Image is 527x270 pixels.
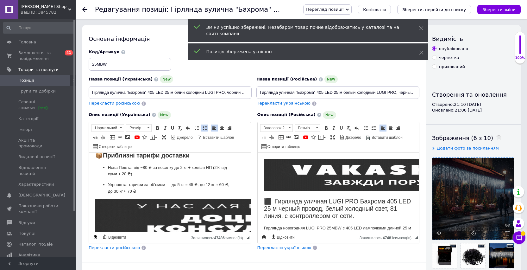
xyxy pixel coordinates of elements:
span: Вставити шаблон [371,135,403,140]
p: Укрпошта: тарифи за об’ємом — до 5 кг ≈ 45 ₴, до 12 кг ≈ 60 ₴, до 30 кг ≈ 70 ₴ [19,29,143,42]
span: Заголовок 2 [260,125,286,132]
div: Зображення (6 з 10) [432,134,514,142]
a: Зробити резервну копію зараз [92,234,99,241]
span: Перекласти російською [89,245,140,250]
a: По лівому краю [380,125,386,132]
a: Додати відео з YouTube [302,134,309,141]
span: New [324,75,338,83]
span: Створити таблицю [267,144,300,150]
a: Курсив (⌘+I) [330,125,337,132]
button: Чат з покупцем [513,231,525,244]
span: Відгуки [18,220,35,226]
a: Вставити/Редагувати посилання (⌘+L) [116,134,123,141]
a: Вставити/видалити нумерований список [362,125,369,132]
span: Назва позиції (Російська) [256,77,317,81]
a: Створити таблицю [92,143,133,150]
a: Відновити [270,234,296,241]
a: Таблиця [109,134,116,141]
span: Розмір [126,125,145,132]
div: Основна інформація [89,35,419,43]
a: Жирний (⌘+B) [323,125,329,132]
span: Аналітика [18,252,40,258]
div: 100% [515,56,525,60]
div: Кiлькiсть символiв [360,234,415,240]
span: Потягніть для зміни розмірів [415,236,418,239]
a: Вставити повідомлення [317,134,327,141]
a: Зменшити відступ [92,134,99,141]
a: Відновити [101,234,127,241]
span: Покупці [18,231,35,236]
span: Видалені позиції [18,154,55,160]
a: Збільшити відступ [268,134,275,141]
a: Збільшити відступ [99,134,106,141]
i: Зберегти, перейти до списку [402,7,466,12]
a: Вставити/видалити маркований список [370,125,377,132]
span: Акції та промокоди [18,138,59,149]
span: Відновити [276,235,295,240]
span: Створити таблицю [98,144,132,150]
a: Підкреслений (⌘+U) [169,125,176,132]
span: Назва позиції (Українська) [89,77,153,81]
a: Максимізувати [160,134,167,141]
a: Таблиця [278,134,285,141]
span: Товари та послуги [18,67,59,73]
span: [DEMOGRAPHIC_DATA] [18,192,65,198]
a: Вставити шаблон [196,134,235,141]
button: Копіювати [358,5,391,14]
span: Позиції [18,78,34,83]
span: Копіювати [363,7,386,12]
input: Наприклад, H&M жіноча сукня зелена 38 розмір вечірня максі з блискітками [256,86,419,99]
span: Характеристики [18,182,54,187]
a: Створити таблицю [260,143,301,150]
a: По лівому краю [211,125,218,132]
a: Зображення [293,134,300,141]
div: Створення та оновлення [432,91,514,99]
a: Вставити іконку [310,134,317,141]
a: Вставити/видалити маркований список [201,125,208,132]
input: Наприклад, H&M жіноча сукня зелена 38 розмір вечірня максі з блискітками [89,86,252,99]
a: Джерело [170,134,194,141]
span: Додати фото за посиланням [437,146,499,151]
div: Ваш ID: 3845782 [21,10,76,15]
span: Джерело [176,135,193,140]
a: Вставити іконку [141,134,148,141]
div: Зміни успішно збережені. Незабаром товар почне відображатись у каталозі та на сайті компанії [206,24,403,37]
a: Джерело [339,134,362,141]
span: Категорії [18,116,38,122]
a: По правому краю [395,125,402,132]
a: Розмір [295,124,320,132]
span: New [323,111,336,119]
span: Нормальний [92,125,118,132]
a: Вставити/видалити нумерований список [194,125,201,132]
span: Vaka-Shop [21,4,68,10]
div: Кiлькiсть символiв [191,234,246,240]
span: 47486 [214,236,224,240]
span: 41 [65,50,73,55]
a: Вставити/Редагувати посилання (⌘+L) [285,134,292,141]
span: Вставити шаблон [202,135,234,140]
button: Зберегти, перейти до списку [397,5,471,14]
a: Видалити форматування [177,125,184,132]
span: Перекласти українською [256,101,311,106]
a: Вставити повідомлення [149,134,158,141]
span: Опис позиції (Українська) [89,112,150,117]
div: 100% Якість заповнення [515,32,525,64]
span: New [160,75,173,83]
a: Зображення [124,134,131,141]
span: Показники роботи компанії [18,203,59,215]
a: Підкреслений (⌘+U) [338,125,345,132]
div: прихований [439,64,465,70]
p: Гирлянда новогодняя LUGI PRO 25MBW с 405 LED лампочками длиной 25 м предназначена для украшения ф... [6,72,155,105]
iframe: Редактор, 456A97E5-A6B0-4245-87FC-08C250F1A588 [258,153,419,232]
a: Курсив (⌘+I) [161,125,168,132]
a: Нормальний [91,124,124,132]
a: Додати відео з YouTube [134,134,141,141]
span: Опис позиції (Російська) [257,112,316,117]
a: По правому краю [226,125,233,132]
div: Оновлено: 21:00 [DATE] [432,107,514,113]
span: Імпорт [18,127,33,132]
span: Перекласти українською [257,245,311,250]
p: Нова Пошта: від ~80 ₴ за посилку до 2 кг + комісія НП (2% від суми + 20 ₴) [19,12,143,25]
a: Жирний (⌘+B) [154,125,161,132]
